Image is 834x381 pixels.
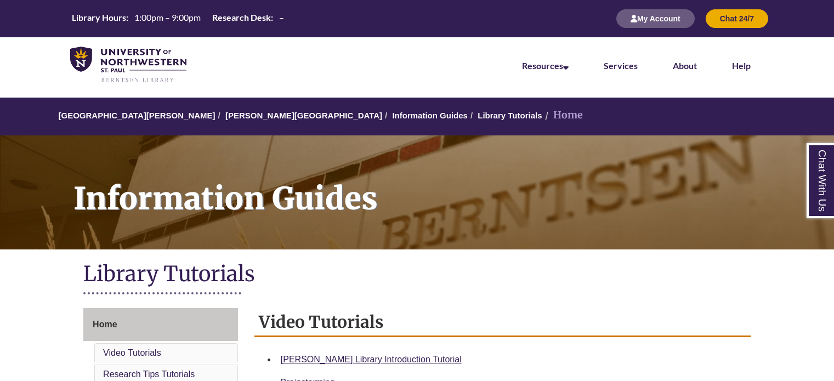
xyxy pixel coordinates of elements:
th: Research Desk: [208,12,275,24]
img: UNWSP Library Logo [70,47,186,83]
button: Chat 24/7 [706,9,768,28]
a: Hours Today [67,12,288,26]
th: Library Hours: [67,12,130,24]
a: Video Tutorials [103,348,161,357]
a: Help [732,60,751,71]
a: Information Guides [392,111,468,120]
span: Home [93,320,117,329]
button: My Account [616,9,695,28]
a: Home [83,308,238,341]
a: Research Tips Tutorials [103,369,195,379]
a: My Account [616,14,695,23]
li: Home [542,107,583,123]
table: Hours Today [67,12,288,25]
h2: Video Tutorials [254,308,751,337]
a: Chat 24/7 [706,14,768,23]
span: – [279,12,284,22]
a: About [673,60,697,71]
a: [PERSON_NAME][GEOGRAPHIC_DATA] [225,111,382,120]
a: Resources [522,60,569,71]
h1: Library Tutorials [83,260,751,289]
h1: Information Guides [61,135,834,235]
span: 1:00pm – 9:00pm [134,12,201,22]
a: Library Tutorials [478,111,542,120]
a: [GEOGRAPHIC_DATA][PERSON_NAME] [58,111,215,120]
a: [PERSON_NAME] Library Introduction Tutorial [281,355,462,364]
a: Services [604,60,638,71]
